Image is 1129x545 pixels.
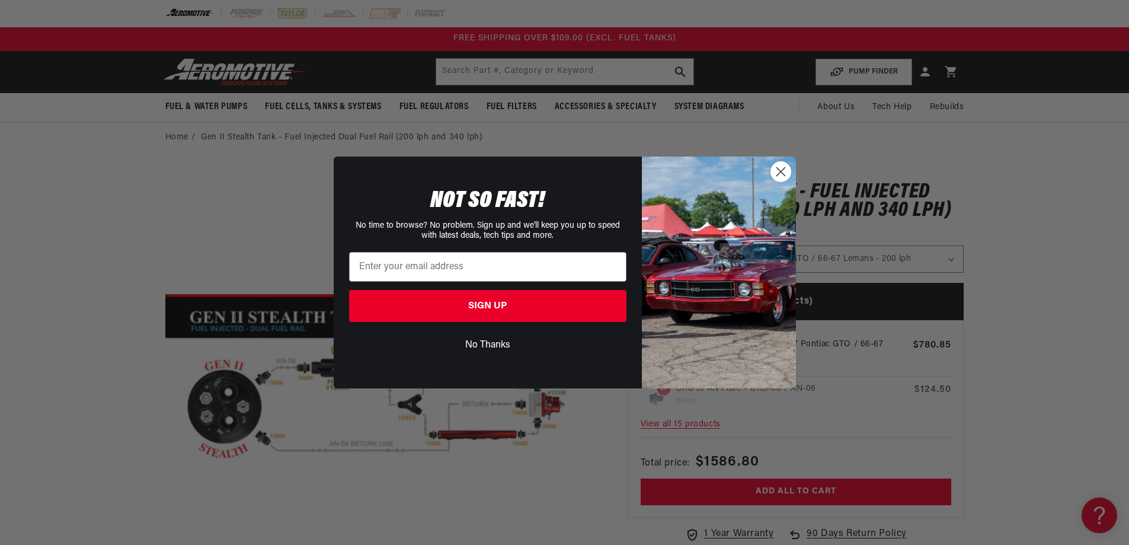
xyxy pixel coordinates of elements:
[349,334,626,356] button: No Thanks
[349,252,626,282] input: Enter your email address
[642,157,796,388] img: 85cdd541-2605-488b-b08c-a5ee7b438a35.jpeg
[430,189,545,213] span: NOT SO FAST!
[770,161,791,182] button: Close dialog
[349,290,626,322] button: SIGN UP
[356,221,620,240] span: No time to browse? No problem. Sign up and we'll keep you up to speed with latest deals, tech tip...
